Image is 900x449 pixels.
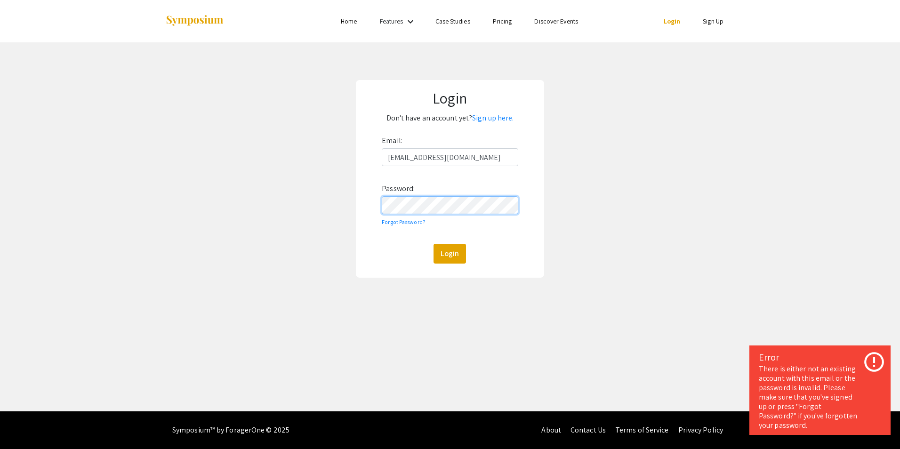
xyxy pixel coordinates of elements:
a: Features [380,17,403,25]
a: Pricing [493,17,512,25]
div: Error [759,350,881,364]
h1: Login [365,89,535,107]
label: Password: [382,181,415,196]
a: Contact Us [571,425,606,435]
a: Sign Up [703,17,723,25]
div: There is either not an existing account with this email or the password is invalid. Please make s... [759,364,881,430]
a: Privacy Policy [678,425,723,435]
a: Case Studies [435,17,470,25]
div: Symposium™ by ForagerOne © 2025 [172,411,289,449]
iframe: Chat [7,407,40,442]
a: Home [341,17,357,25]
a: Discover Events [534,17,578,25]
a: Login [664,17,681,25]
a: Sign up here. [472,113,514,123]
button: Login [434,244,466,264]
p: Don't have an account yet? [365,111,535,126]
label: Email: [382,133,402,148]
a: About [541,425,561,435]
a: Terms of Service [615,425,669,435]
img: Symposium by ForagerOne [165,15,224,27]
a: Forgot Password? [382,218,426,225]
mat-icon: Expand Features list [405,16,416,27]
